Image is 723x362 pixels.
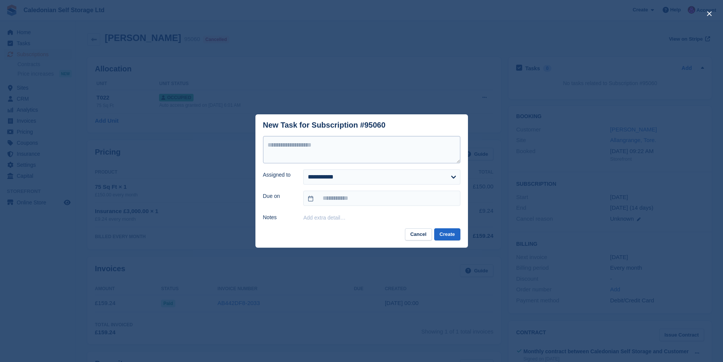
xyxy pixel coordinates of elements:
[263,213,295,221] label: Notes
[434,228,460,241] button: Create
[263,192,295,200] label: Due on
[703,8,715,20] button: close
[405,228,432,241] button: Cancel
[303,215,345,221] button: Add extra detail…
[263,121,386,130] div: New Task for Subscription #95060
[263,171,295,179] label: Assigned to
